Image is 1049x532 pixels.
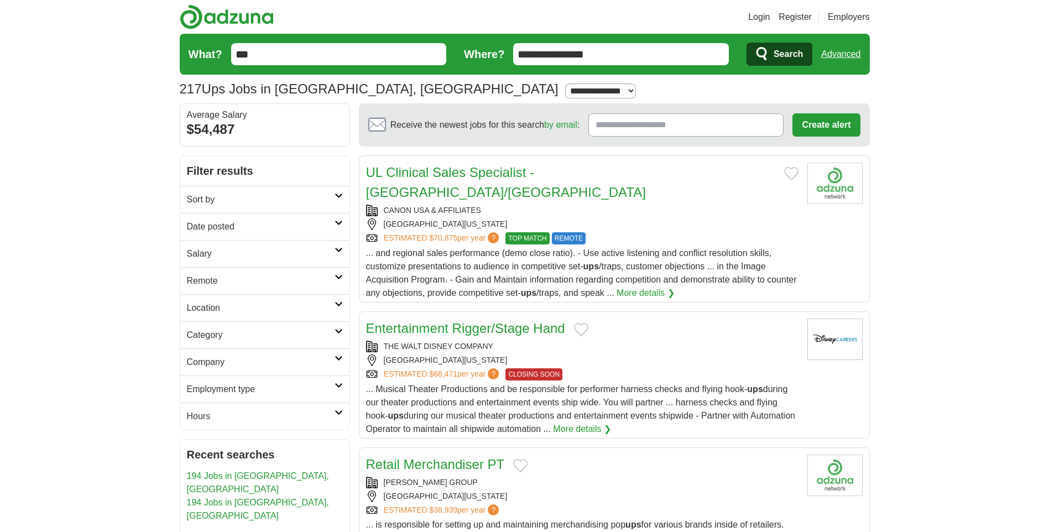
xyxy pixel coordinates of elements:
a: Remote [180,267,349,294]
span: TOP MATCH [505,232,549,244]
div: [GEOGRAPHIC_DATA][US_STATE] [366,491,799,502]
span: ... and regional sales performance (demo close ratio). - Use active listening and conflict resolu... [366,248,797,298]
div: CANON USA & AFFILIATES [366,205,799,216]
strong: ups [388,411,404,420]
a: UL Clinical Sales Specialist - [GEOGRAPHIC_DATA]/[GEOGRAPHIC_DATA] [366,165,646,200]
span: $68,471 [429,369,457,378]
a: Company [180,348,349,375]
a: Date posted [180,213,349,240]
a: Employers [828,11,870,24]
a: Hours [180,403,349,430]
h2: Salary [187,247,335,260]
button: Add to favorite jobs [784,167,799,180]
a: ESTIMATED:$38,939per year? [384,504,502,516]
label: What? [189,46,222,62]
strong: ups [747,384,763,394]
button: Add to favorite jobs [574,323,588,336]
div: $54,487 [187,119,343,139]
div: [PERSON_NAME] GROUP [366,477,799,488]
a: 194 Jobs in [GEOGRAPHIC_DATA], [GEOGRAPHIC_DATA] [187,471,329,494]
span: ? [488,504,499,515]
h2: Company [187,356,335,369]
span: $38,939 [429,505,457,514]
span: ? [488,368,499,379]
span: CLOSING SOON [505,368,562,380]
a: ESTIMATED:$70,875per year? [384,232,502,244]
img: Company logo [807,455,863,496]
button: Create alert [792,113,860,137]
h2: Category [187,328,335,342]
a: Salary [180,240,349,267]
a: THE WALT DISNEY COMPANY [384,342,493,351]
strong: ups [583,262,599,271]
strong: ups [521,288,536,298]
span: ? [488,232,499,243]
span: Receive the newest jobs for this search : [390,118,580,132]
span: $70,875 [429,233,457,242]
span: REMOTE [552,232,586,244]
strong: ups [625,520,641,529]
h2: Remote [187,274,335,288]
h1: Ups Jobs in [GEOGRAPHIC_DATA], [GEOGRAPHIC_DATA] [180,81,559,96]
span: ... Musical Theater Productions and be responsible for performer harness checks and flying hook- ... [366,384,795,434]
h2: Filter results [180,156,349,186]
a: More details ❯ [553,423,611,436]
h2: Recent searches [187,446,343,463]
a: ESTIMATED:$68,471per year? [384,368,502,380]
a: Category [180,321,349,348]
img: Company logo [807,163,863,204]
button: Add to favorite jobs [513,459,528,472]
h2: Hours [187,410,335,423]
h2: Date posted [187,220,335,233]
img: Disney logo [807,319,863,360]
a: Sort by [180,186,349,213]
a: Register [779,11,812,24]
h2: Location [187,301,335,315]
a: Retail Merchandiser PT [366,457,505,472]
a: Login [748,11,770,24]
label: Where? [464,46,504,62]
a: Location [180,294,349,321]
a: More details ❯ [617,286,675,300]
a: Employment type [180,375,349,403]
div: Average Salary [187,111,343,119]
a: 194 Jobs in [GEOGRAPHIC_DATA], [GEOGRAPHIC_DATA] [187,498,329,520]
div: [GEOGRAPHIC_DATA][US_STATE] [366,354,799,366]
button: Search [747,43,812,66]
a: by email [544,120,577,129]
h2: Sort by [187,193,335,206]
span: Search [774,43,803,65]
div: [GEOGRAPHIC_DATA][US_STATE] [366,218,799,230]
a: Advanced [821,43,860,65]
h2: Employment type [187,383,335,396]
span: 217 [180,79,202,99]
a: Entertainment Rigger/Stage Hand [366,321,565,336]
img: Adzuna logo [180,4,274,29]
